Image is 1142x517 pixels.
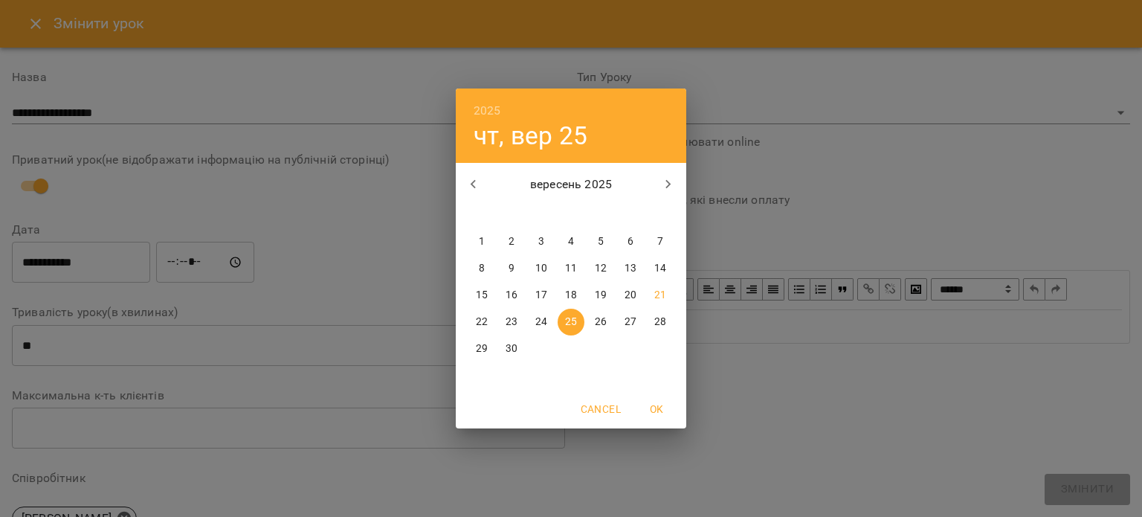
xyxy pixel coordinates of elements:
button: 29 [468,335,495,362]
span: сб [617,206,644,221]
button: Cancel [575,396,627,423]
p: 22 [476,315,488,330]
button: 23 [498,309,525,335]
span: ср [528,206,555,221]
p: 10 [535,261,547,276]
button: 12 [587,255,614,282]
p: 5 [598,234,604,249]
p: 1 [479,234,485,249]
button: 17 [528,282,555,309]
p: 29 [476,341,488,356]
button: 2 [498,228,525,255]
button: 13 [617,255,644,282]
button: 27 [617,309,644,335]
button: 20 [617,282,644,309]
span: нд [647,206,674,221]
p: 18 [565,288,577,303]
p: 30 [506,341,517,356]
p: 19 [595,288,607,303]
button: 1 [468,228,495,255]
p: 9 [509,261,514,276]
span: вт [498,206,525,221]
button: 6 [617,228,644,255]
p: 13 [625,261,636,276]
button: 22 [468,309,495,335]
p: 25 [565,315,577,330]
p: 28 [654,315,666,330]
button: 7 [647,228,674,255]
button: 4 [558,228,584,255]
button: 2025 [474,100,501,121]
button: 5 [587,228,614,255]
button: 19 [587,282,614,309]
span: OK [639,400,674,418]
p: 4 [568,234,574,249]
p: 3 [538,234,544,249]
p: 8 [479,261,485,276]
button: 24 [528,309,555,335]
p: 16 [506,288,517,303]
button: 8 [468,255,495,282]
span: Cancel [581,400,621,418]
p: 23 [506,315,517,330]
button: 18 [558,282,584,309]
button: 30 [498,335,525,362]
p: 7 [657,234,663,249]
button: 21 [647,282,674,309]
p: 27 [625,315,636,330]
p: 12 [595,261,607,276]
button: 14 [647,255,674,282]
button: 15 [468,282,495,309]
span: пн [468,206,495,221]
p: 21 [654,288,666,303]
p: вересень 2025 [491,176,651,193]
button: чт, вер 25 [474,121,587,151]
button: OK [633,396,680,423]
span: чт [558,206,584,221]
p: 17 [535,288,547,303]
p: 26 [595,315,607,330]
p: 6 [628,234,633,249]
p: 24 [535,315,547,330]
p: 2 [509,234,514,249]
button: 9 [498,255,525,282]
p: 11 [565,261,577,276]
button: 28 [647,309,674,335]
button: 26 [587,309,614,335]
p: 20 [625,288,636,303]
button: 16 [498,282,525,309]
button: 3 [528,228,555,255]
span: пт [587,206,614,221]
button: 25 [558,309,584,335]
button: 10 [528,255,555,282]
p: 15 [476,288,488,303]
p: 14 [654,261,666,276]
button: 11 [558,255,584,282]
